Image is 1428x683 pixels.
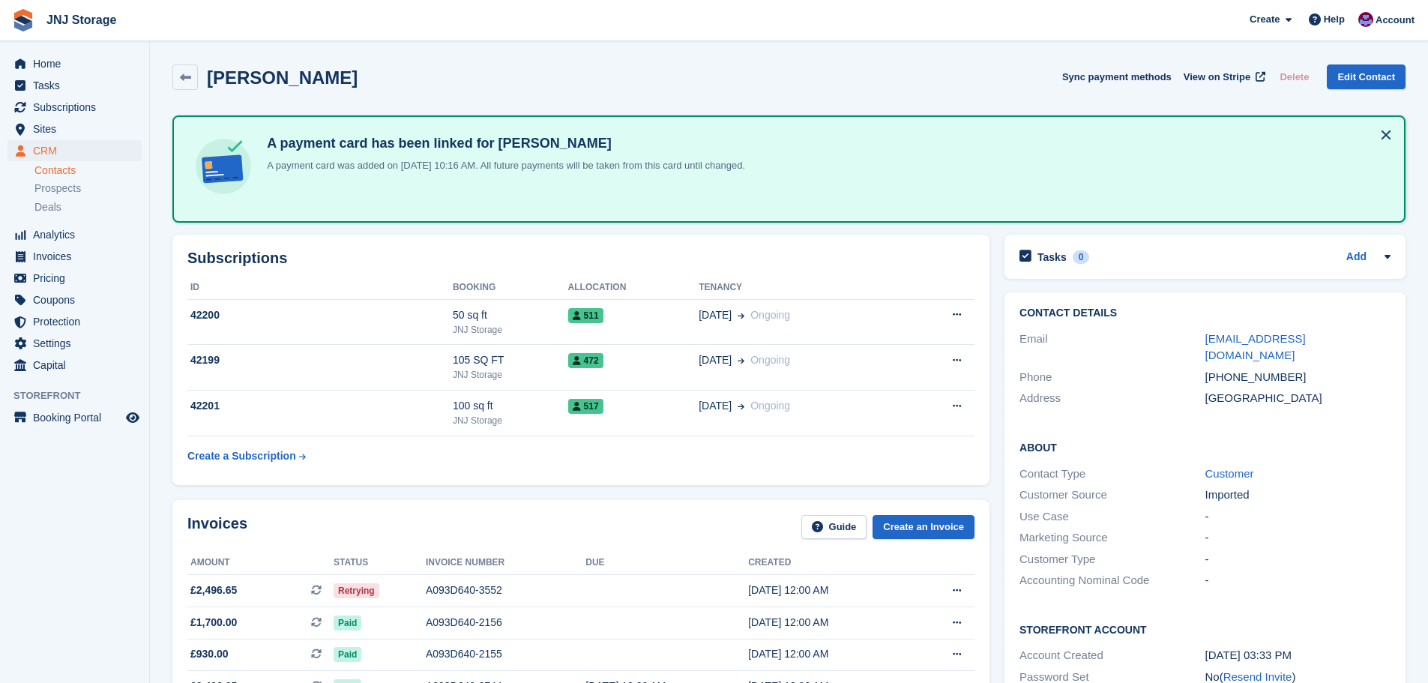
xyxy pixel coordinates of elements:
[1376,13,1415,28] span: Account
[568,308,603,323] span: 511
[207,67,358,88] h2: [PERSON_NAME]
[34,163,142,178] a: Contacts
[453,323,568,337] div: JNJ Storage
[1019,508,1205,526] div: Use Case
[1250,12,1280,27] span: Create
[568,399,603,414] span: 517
[33,140,123,161] span: CRM
[192,135,255,198] img: card-linked-ebf98d0992dc2aeb22e95c0e3c79077019eb2392cfd83c6a337811c24bc77127.svg
[1037,250,1067,264] h2: Tasks
[33,289,123,310] span: Coupons
[7,53,142,74] a: menu
[187,352,453,368] div: 42199
[1205,529,1391,547] div: -
[33,224,123,245] span: Analytics
[261,158,745,173] p: A payment card was added on [DATE] 10:16 AM. All future payments will be taken from this card unt...
[453,398,568,414] div: 100 sq ft
[1205,487,1391,504] div: Imported
[334,583,379,598] span: Retrying
[33,333,123,354] span: Settings
[1274,64,1315,89] button: Delete
[750,354,790,366] span: Ongoing
[568,353,603,368] span: 472
[1205,572,1391,589] div: -
[1019,551,1205,568] div: Customer Type
[1327,64,1406,89] a: Edit Contact
[1220,670,1296,683] span: ( )
[873,515,974,540] a: Create an Invoice
[33,311,123,332] span: Protection
[1205,467,1254,480] a: Customer
[699,276,904,300] th: Tenancy
[7,268,142,289] a: menu
[187,307,453,323] div: 42200
[1073,250,1090,264] div: 0
[748,551,911,575] th: Created
[33,407,123,428] span: Booking Portal
[187,551,334,575] th: Amount
[426,646,585,662] div: A093D640-2155
[1205,369,1391,386] div: [PHONE_NUMBER]
[33,268,123,289] span: Pricing
[334,616,361,631] span: Paid
[33,97,123,118] span: Subscriptions
[7,407,142,428] a: menu
[7,75,142,96] a: menu
[750,309,790,321] span: Ongoing
[34,199,142,215] a: Deals
[190,583,237,598] span: £2,496.65
[13,388,149,403] span: Storefront
[1205,508,1391,526] div: -
[426,583,585,598] div: A093D640-3552
[568,276,699,300] th: Allocation
[1205,332,1306,362] a: [EMAIL_ADDRESS][DOMAIN_NAME]
[34,181,142,196] a: Prospects
[1019,369,1205,386] div: Phone
[1223,670,1292,683] a: Resend Invite
[1019,529,1205,547] div: Marketing Source
[12,9,34,31] img: stora-icon-8386f47178a22dfd0bd8f6a31ec36ba5ce8667c1dd55bd0f319d3a0aa187defe.svg
[1358,12,1373,27] img: Jonathan Scrase
[334,551,426,575] th: Status
[1184,70,1250,85] span: View on Stripe
[40,7,122,32] a: JNJ Storage
[699,398,732,414] span: [DATE]
[34,200,61,214] span: Deals
[1205,647,1391,664] div: [DATE] 03:33 PM
[1062,64,1172,89] button: Sync payment methods
[1019,647,1205,664] div: Account Created
[187,448,296,464] div: Create a Subscription
[1019,466,1205,483] div: Contact Type
[748,615,911,631] div: [DATE] 12:00 AM
[1019,572,1205,589] div: Accounting Nominal Code
[1019,307,1391,319] h2: Contact Details
[801,515,867,540] a: Guide
[453,414,568,427] div: JNJ Storage
[261,135,745,152] h4: A payment card has been linked for [PERSON_NAME]
[190,615,237,631] span: £1,700.00
[1019,487,1205,504] div: Customer Source
[7,246,142,267] a: menu
[1205,390,1391,407] div: [GEOGRAPHIC_DATA]
[33,246,123,267] span: Invoices
[187,250,974,267] h2: Subscriptions
[453,352,568,368] div: 105 SQ FT
[187,442,306,470] a: Create a Subscription
[334,647,361,662] span: Paid
[1178,64,1268,89] a: View on Stripe
[7,118,142,139] a: menu
[748,646,911,662] div: [DATE] 12:00 AM
[124,409,142,427] a: Preview store
[750,400,790,412] span: Ongoing
[190,646,229,662] span: £930.00
[453,307,568,323] div: 50 sq ft
[699,307,732,323] span: [DATE]
[7,140,142,161] a: menu
[7,97,142,118] a: menu
[1019,622,1391,637] h2: Storefront Account
[34,181,81,196] span: Prospects
[453,276,568,300] th: Booking
[187,276,453,300] th: ID
[7,224,142,245] a: menu
[1324,12,1345,27] span: Help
